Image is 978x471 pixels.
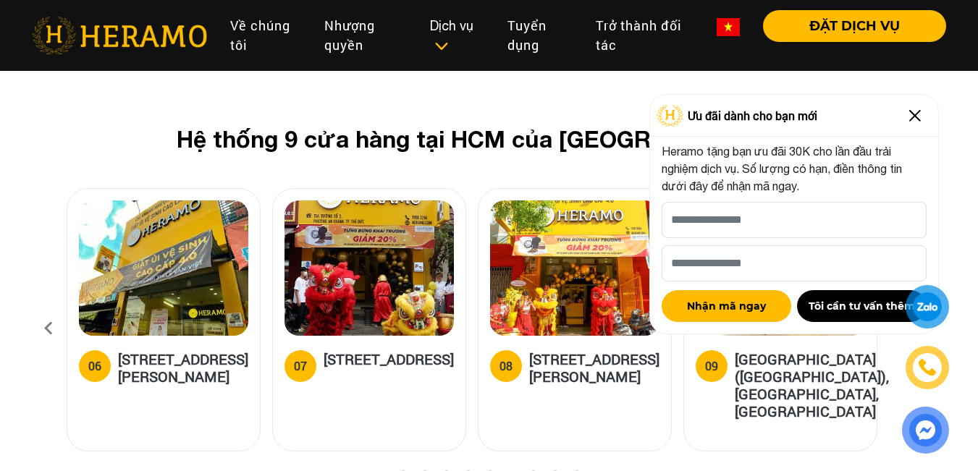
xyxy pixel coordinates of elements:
[496,10,584,61] a: Tuyển dụng
[584,10,705,61] a: Trở thành đối tác
[717,18,740,36] img: vn-flag.png
[430,16,484,55] div: Dịch vụ
[499,357,513,375] div: 08
[903,104,927,127] img: Close
[688,107,817,124] span: Ưu đãi dành cho bạn mới
[490,200,659,336] img: heramo-398-duong-hoang-dieu-phuong-2-quan-4
[118,350,248,385] h5: [STREET_ADDRESS][PERSON_NAME]
[79,200,248,336] img: heramo-314-le-van-viet-phuong-tang-nhon-phu-b-quan-9
[434,39,449,54] img: subToggleIcon
[906,347,948,388] a: phone-icon
[294,357,307,375] div: 07
[324,350,454,379] h5: [STREET_ADDRESS]
[657,105,684,127] img: Logo
[662,290,791,322] button: Nhận mã ngay
[32,17,207,54] img: heramo-logo.png
[662,143,927,195] p: Heramo tặng bạn ưu đãi 30K cho lần đầu trải nghiệm dịch vụ. Số lượng có hạn, điền thông tin dưới ...
[919,360,935,376] img: phone-icon
[705,357,718,375] div: 09
[90,125,889,153] h2: Hệ thống 9 cửa hàng tại HCM của [GEOGRAPHIC_DATA]
[751,20,946,33] a: ĐẶT DỊCH VỤ
[88,357,101,375] div: 06
[763,10,946,42] button: ĐẶT DỊCH VỤ
[313,10,418,61] a: Nhượng quyền
[219,10,313,61] a: Về chúng tôi
[735,350,889,420] h5: [GEOGRAPHIC_DATA] ([GEOGRAPHIC_DATA]), [GEOGRAPHIC_DATA], [GEOGRAPHIC_DATA]
[797,290,927,322] button: Tôi cần tư vấn thêm
[284,200,454,336] img: heramo-15a-duong-so-2-phuong-an-khanh-thu-duc
[529,350,659,385] h5: [STREET_ADDRESS][PERSON_NAME]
